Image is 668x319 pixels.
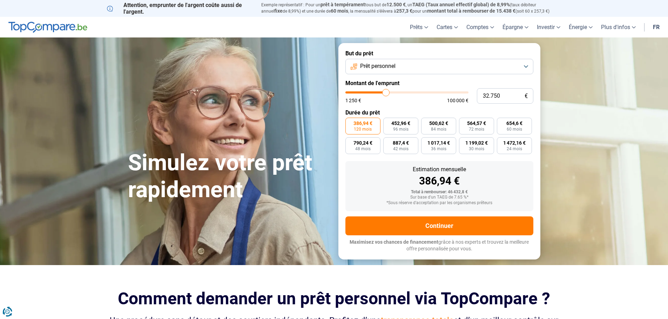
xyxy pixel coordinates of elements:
[525,93,528,99] span: €
[8,22,87,33] img: TopCompare
[107,2,253,15] p: Attention, emprunter de l'argent coûte aussi de l'argent.
[351,195,528,200] div: Sur base d'un TAEG de 7.65 %*
[393,147,409,151] span: 42 mois
[429,121,448,126] span: 500,62 €
[355,147,371,151] span: 48 mois
[467,121,486,126] span: 564,57 €
[360,62,396,70] span: Prêt personnel
[274,8,283,14] span: fixe
[107,289,561,308] h2: Comment demander un prêt personnel via TopCompare ?
[427,140,450,145] span: 1 017,14 €
[447,98,468,103] span: 100 000 €
[649,17,664,37] a: fr
[498,17,533,37] a: Épargne
[320,2,365,7] span: prêt à tempérament
[353,140,372,145] span: 790,24 €
[507,127,522,131] span: 60 mois
[345,109,533,116] label: Durée du prêt
[507,147,522,151] span: 24 mois
[345,50,533,57] label: But du prêt
[431,147,446,151] span: 36 mois
[396,8,412,14] span: 257,3 €
[350,239,438,245] span: Maximisez vos chances de financement
[351,167,528,172] div: Estimation mensuelle
[462,17,498,37] a: Comptes
[393,140,409,145] span: 887,4 €
[261,2,561,14] p: Exemple représentatif : Pour un tous but de , un (taux débiteur annuel de 8,99%) et une durée de ...
[386,2,406,7] span: 12.500 €
[345,59,533,74] button: Prêt personnel
[533,17,565,37] a: Investir
[503,140,526,145] span: 1 472,16 €
[406,17,432,37] a: Prêts
[391,121,410,126] span: 452,96 €
[469,147,484,151] span: 30 mois
[128,150,330,203] h1: Simulez votre prêt rapidement
[597,17,640,37] a: Plus d'infos
[351,190,528,195] div: Total à rembourser: 46 432,8 €
[465,140,488,145] span: 1 199,02 €
[351,176,528,186] div: 386,94 €
[431,127,446,131] span: 84 mois
[345,80,533,86] label: Montant de l'emprunt
[345,239,533,252] p: grâce à nos experts et trouvez la meilleure offre personnalisée pour vous.
[469,127,484,131] span: 72 mois
[345,216,533,235] button: Continuer
[345,98,361,103] span: 1 250 €
[393,127,409,131] span: 96 mois
[351,201,528,206] div: *Sous réserve d'acceptation par les organismes prêteurs
[565,17,597,37] a: Énergie
[506,121,522,126] span: 654,6 €
[427,8,515,14] span: montant total à rembourser de 15.438 €
[412,2,510,7] span: TAEG (Taux annuel effectif global) de 8,99%
[353,121,372,126] span: 386,94 €
[331,8,348,14] span: 60 mois
[354,127,372,131] span: 120 mois
[432,17,462,37] a: Cartes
